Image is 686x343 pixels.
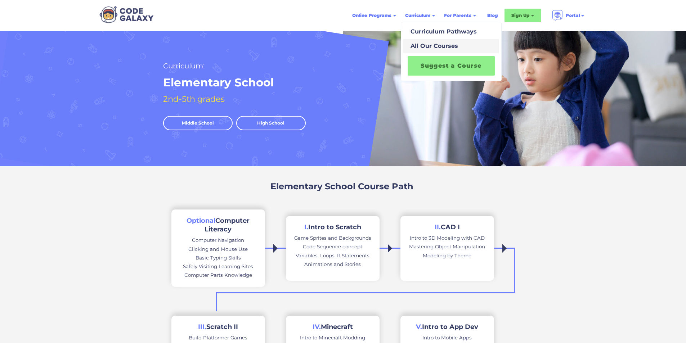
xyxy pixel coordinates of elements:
[192,236,244,244] div: Computer Navigation
[300,333,365,342] div: Intro to Minecraft Modding
[304,260,361,268] div: Animations and Stories
[408,27,477,36] div: Curriculum Pathways
[163,116,233,130] a: Middle School
[422,333,472,342] div: Intro to Mobile Apps
[196,253,241,262] div: Basic Typing Skills
[184,271,252,279] div: Computer Parts Knowledge
[198,323,206,331] span: III.
[303,242,362,251] div: Code Sequence concept
[435,223,460,231] h2: CAD I
[548,7,589,24] div: Portal
[304,223,361,231] h2: Intro to Scratch
[408,56,495,76] a: Suggest a Course
[566,12,580,19] div: Portal
[296,251,369,260] div: Variables, Loops, If Statements
[435,223,441,231] span: II.
[505,9,541,22] div: Sign Up
[400,216,494,281] a: II.CAD IIntro to 3D Modeling with CADMastering Object ManipulationModeling by Theme
[444,12,471,19] div: For Parents
[313,323,321,331] span: IV.
[401,9,440,22] div: Curriculum
[270,181,355,192] h3: Elementary School
[304,223,308,231] span: I.
[403,39,499,53] a: All Our Courses
[405,12,430,19] div: Curriculum
[511,12,529,19] div: Sign Up
[163,93,225,105] h2: 2nd-5th grades
[313,323,353,331] h2: Minecraft
[163,75,274,90] h1: Elementary School
[483,9,502,22] a: Blog
[183,262,253,271] div: Safely Visiting Learning Sites
[163,60,205,72] h2: Curriculum:
[348,9,401,22] div: Online Programs
[179,217,258,234] h2: Computer Literacy
[410,234,485,242] div: Intro to 3D Modeling with CAD
[408,42,458,50] div: All Our Courses
[171,209,265,286] a: OptionalComputer LiteracyComputer NavigationClicking and Mouse UseBasic Typing SkillsSafely Visit...
[188,245,248,253] div: Clicking and Mouse Use
[358,181,413,192] h3: Course Path
[286,216,380,281] a: I.Intro to ScratchGame Sprites and BackgroundsCode Sequence conceptVariables, Loops, If Statement...
[294,234,371,242] div: Game Sprites and Backgrounds
[401,22,502,81] nav: Curriculum
[403,24,499,39] a: Curriculum Pathways
[189,333,247,342] div: Build Platformer Games
[416,323,478,331] h2: Intro to App Dev
[236,116,306,130] a: High School
[440,9,481,22] div: For Parents
[352,12,391,19] div: Online Programs
[416,323,422,331] span: V.
[423,251,471,260] div: Modeling by Theme
[198,323,238,331] h2: Scratch II
[187,217,215,225] span: Optional
[409,242,485,251] div: Mastering Object Manipulation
